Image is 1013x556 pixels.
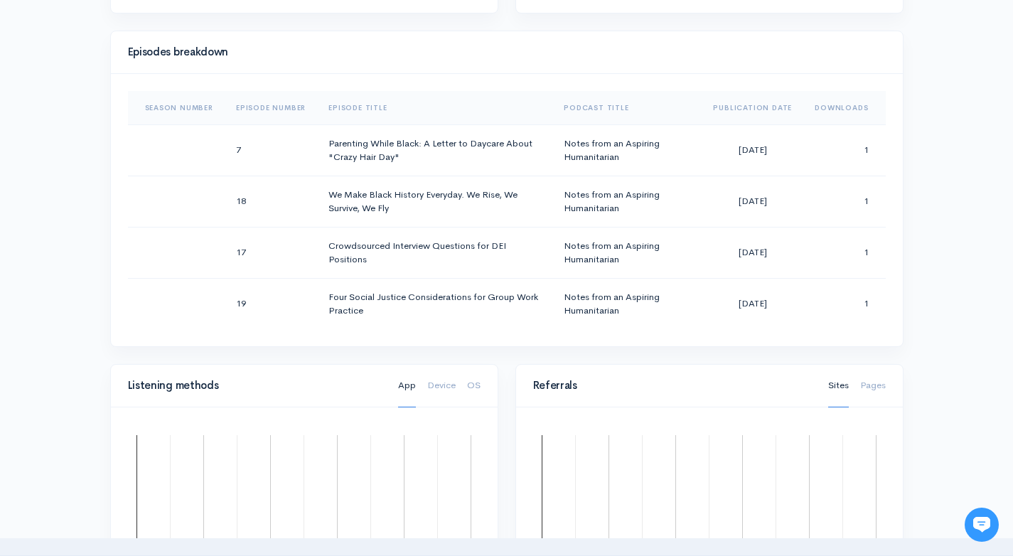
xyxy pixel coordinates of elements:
[427,364,456,407] a: Device
[128,380,381,392] h4: Listening methods
[803,91,885,125] th: Sort column
[860,364,886,407] a: Pages
[467,364,481,407] a: OS
[225,227,317,278] td: 17
[803,227,885,278] td: 1
[552,278,702,329] td: Notes from an Aspiring Humanitarian
[828,364,849,407] a: Sites
[317,91,552,125] th: Sort column
[128,91,225,125] th: Sort column
[965,508,999,542] iframe: gist-messenger-bubble-iframe
[225,176,317,227] td: 18
[225,124,317,176] td: 7
[552,227,702,278] td: Notes from an Aspiring Humanitarian
[225,91,317,125] th: Sort column
[702,227,803,278] td: [DATE]
[225,278,317,329] td: 19
[21,69,263,92] h1: Hi 👋
[317,124,552,176] td: Parenting While Black: A Letter to Daycare About "Crazy Hair Day"
[803,176,885,227] td: 1
[92,197,171,208] span: New conversation
[552,176,702,227] td: Notes from an Aspiring Humanitarian
[398,364,416,407] a: App
[317,176,552,227] td: We Make Black History Everyday. We Rise, We Survive, We Fly
[803,278,885,329] td: 1
[533,380,811,392] h4: Referrals
[128,46,877,58] h4: Episodes breakdown
[702,124,803,176] td: [DATE]
[21,95,263,163] h2: Just let us know if you need anything and we'll be happy to help! 🙂
[552,91,702,125] th: Sort column
[803,124,885,176] td: 1
[41,267,254,296] input: Search articles
[702,176,803,227] td: [DATE]
[552,124,702,176] td: Notes from an Aspiring Humanitarian
[702,91,803,125] th: Sort column
[22,188,262,217] button: New conversation
[702,278,803,329] td: [DATE]
[19,244,265,261] p: Find an answer quickly
[317,278,552,329] td: Four Social Justice Considerations for Group Work Practice
[317,227,552,278] td: Crowdsourced Interview Questions for DEI Positions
